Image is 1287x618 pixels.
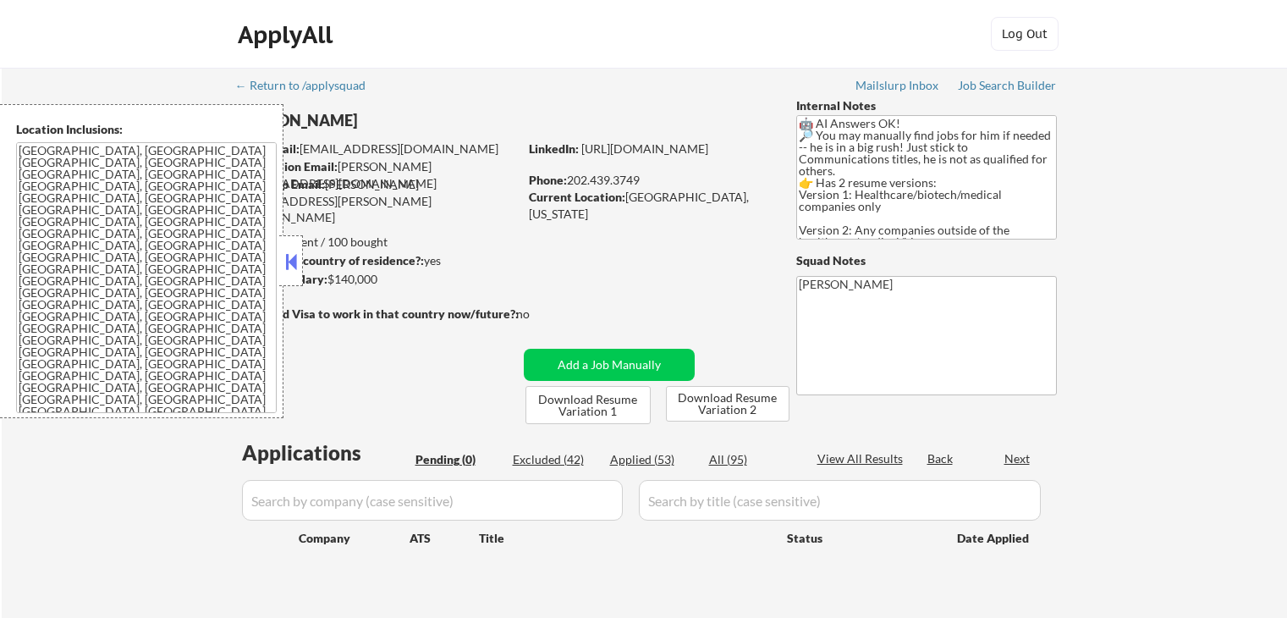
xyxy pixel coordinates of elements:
div: Status [787,522,932,553]
div: Next [1004,450,1031,467]
a: [URL][DOMAIN_NAME] [581,141,708,156]
div: no [516,306,564,323]
div: Company [299,530,410,547]
div: [PERSON_NAME][EMAIL_ADDRESS][PERSON_NAME][DOMAIN_NAME] [237,176,518,226]
div: Pending (0) [415,451,500,468]
button: Download Resume Variation 1 [525,386,651,424]
button: Download Resume Variation 2 [666,386,789,422]
div: 202.439.3749 [529,172,768,189]
div: Applications [242,443,410,463]
div: [EMAIL_ADDRESS][DOMAIN_NAME] [238,141,518,157]
div: Squad Notes [796,252,1057,269]
div: ApplyAll [238,20,338,49]
div: $140,000 [236,271,518,288]
strong: Will need Visa to work in that country now/future?: [237,306,519,321]
strong: LinkedIn: [529,141,579,156]
input: Search by title (case sensitive) [639,480,1041,521]
div: [PERSON_NAME] [237,110,585,131]
strong: Can work in country of residence?: [236,253,424,268]
button: Add a Job Manually [524,349,695,381]
div: Mailslurp Inbox [855,80,940,91]
div: Back [927,450,954,467]
div: ← Return to /applysquad [235,80,382,91]
div: Internal Notes [796,97,1057,114]
div: All (95) [709,451,794,468]
div: [PERSON_NAME][EMAIL_ADDRESS][DOMAIN_NAME] [238,158,518,191]
div: Location Inclusions: [16,121,277,138]
div: yes [236,252,513,269]
div: [GEOGRAPHIC_DATA], [US_STATE] [529,189,768,222]
button: Log Out [991,17,1059,51]
input: Search by company (case sensitive) [242,480,623,521]
div: Excluded (42) [513,451,597,468]
div: Applied (53) [610,451,695,468]
div: Job Search Builder [958,80,1057,91]
strong: Current Location: [529,190,625,204]
a: Job Search Builder [958,79,1057,96]
div: Title [479,530,771,547]
div: Date Applied [957,530,1031,547]
a: ← Return to /applysquad [235,79,382,96]
a: Mailslurp Inbox [855,79,940,96]
div: View All Results [817,450,908,467]
div: 53 sent / 100 bought [236,234,518,251]
strong: Phone: [529,173,567,187]
div: ATS [410,530,479,547]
